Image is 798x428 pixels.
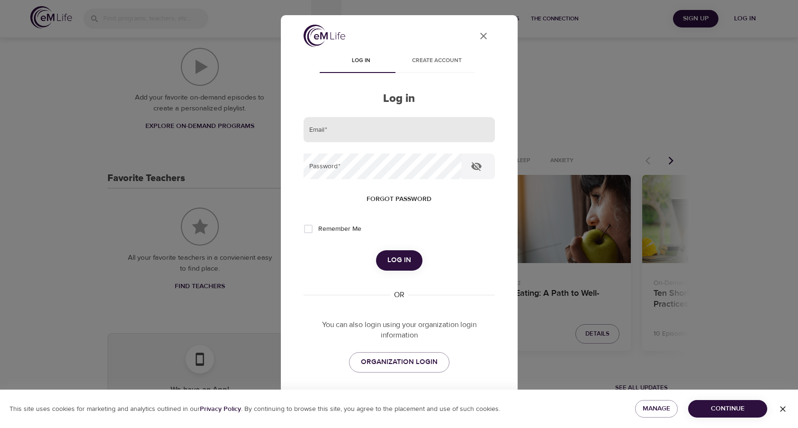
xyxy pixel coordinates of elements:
[304,319,495,341] p: You can also login using your organization login information
[304,92,495,106] h2: Log in
[643,403,670,415] span: Manage
[405,56,469,66] span: Create account
[329,56,394,66] span: Log in
[376,250,422,270] button: Log in
[304,25,345,47] img: logo
[304,50,495,73] div: disabled tabs example
[363,191,435,208] button: Forgot password
[387,254,411,266] span: Log in
[318,224,361,234] span: Remember Me
[696,403,760,415] span: Continue
[390,290,408,301] div: OR
[367,193,431,205] span: Forgot password
[472,25,495,47] button: close
[361,356,438,368] span: ORGANIZATION LOGIN
[349,352,449,372] a: ORGANIZATION LOGIN
[200,405,241,413] b: Privacy Policy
